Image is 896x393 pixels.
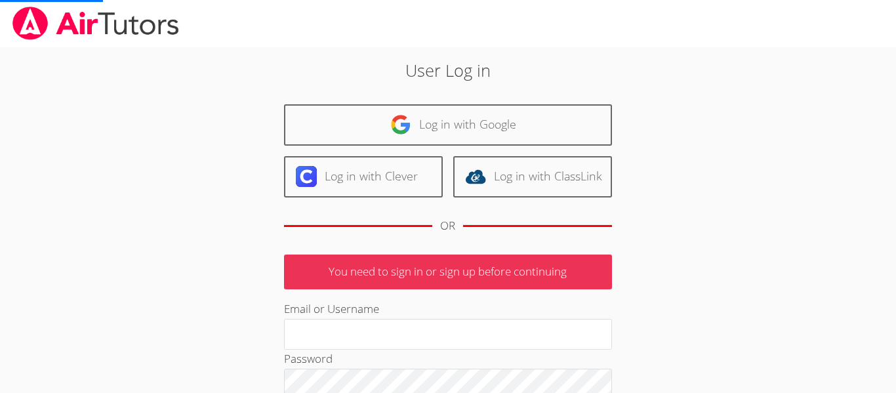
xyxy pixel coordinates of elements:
div: OR [440,217,455,236]
img: clever-logo-6eab21bc6e7a338710f1a6ff85c0baf02591cd810cc4098c63d3a4b26e2feb20.svg [296,166,317,187]
img: airtutors_banner-c4298cdbf04f3fff15de1276eac7730deb9818008684d7c2e4769d2f7ddbe033.png [11,7,180,40]
h2: User Log in [206,58,690,83]
p: You need to sign in or sign up before continuing [284,255,612,289]
a: Log in with ClassLink [453,156,612,197]
label: Password [284,351,333,366]
label: Email or Username [284,301,379,316]
img: classlink-logo-d6bb404cc1216ec64c9a2012d9dc4662098be43eaf13dc465df04b49fa7ab582.svg [465,166,486,187]
img: google-logo-50288ca7cdecda66e5e0955fdab243c47b7ad437acaf1139b6f446037453330a.svg [390,114,411,135]
a: Log in with Google [284,104,612,146]
a: Log in with Clever [284,156,443,197]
